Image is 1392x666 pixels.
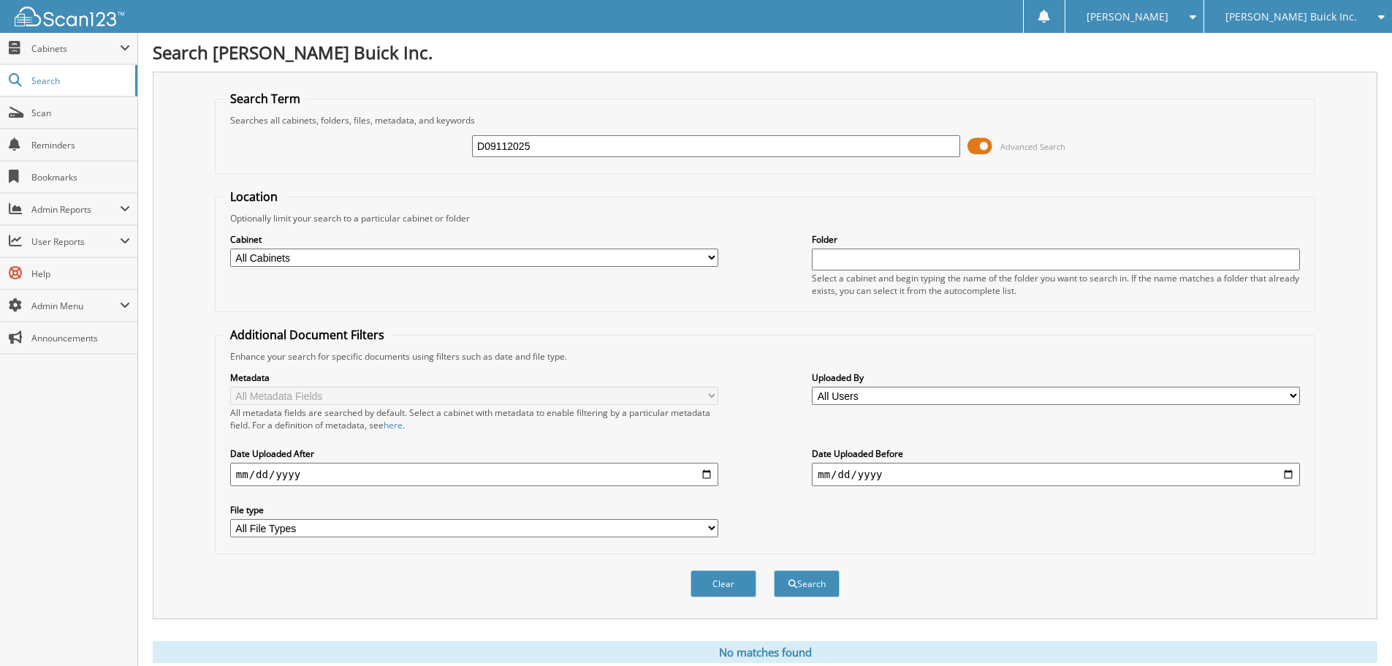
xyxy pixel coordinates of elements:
[1000,141,1065,152] span: Advanced Search
[230,504,718,516] label: File type
[31,235,120,248] span: User Reports
[31,203,120,216] span: Admin Reports
[31,139,130,151] span: Reminders
[223,189,285,205] legend: Location
[223,350,1307,363] div: Enhance your search for specific documents using filters such as date and file type.
[223,212,1307,224] div: Optionally limit your search to a particular cabinet or folder
[230,233,718,246] label: Cabinet
[774,570,840,597] button: Search
[1225,12,1357,21] span: [PERSON_NAME] Buick Inc.
[31,268,130,280] span: Help
[31,107,130,119] span: Scan
[812,233,1300,246] label: Folder
[812,272,1300,297] div: Select a cabinet and begin typing the name of the folder you want to search in. If the name match...
[230,406,718,431] div: All metadata fields are searched by default. Select a cabinet with metadata to enable filtering b...
[31,171,130,183] span: Bookmarks
[31,332,130,344] span: Announcements
[153,40,1377,64] h1: Search [PERSON_NAME] Buick Inc.
[812,371,1300,384] label: Uploaded By
[31,300,120,312] span: Admin Menu
[812,463,1300,486] input: end
[31,75,128,87] span: Search
[223,327,392,343] legend: Additional Document Filters
[15,7,124,26] img: scan123-logo-white.svg
[384,419,403,431] a: here
[153,641,1377,663] div: No matches found
[230,463,718,486] input: start
[812,447,1300,460] label: Date Uploaded Before
[230,447,718,460] label: Date Uploaded After
[31,42,120,55] span: Cabinets
[1087,12,1168,21] span: [PERSON_NAME]
[691,570,756,597] button: Clear
[223,114,1307,126] div: Searches all cabinets, folders, files, metadata, and keywords
[230,371,718,384] label: Metadata
[223,91,308,107] legend: Search Term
